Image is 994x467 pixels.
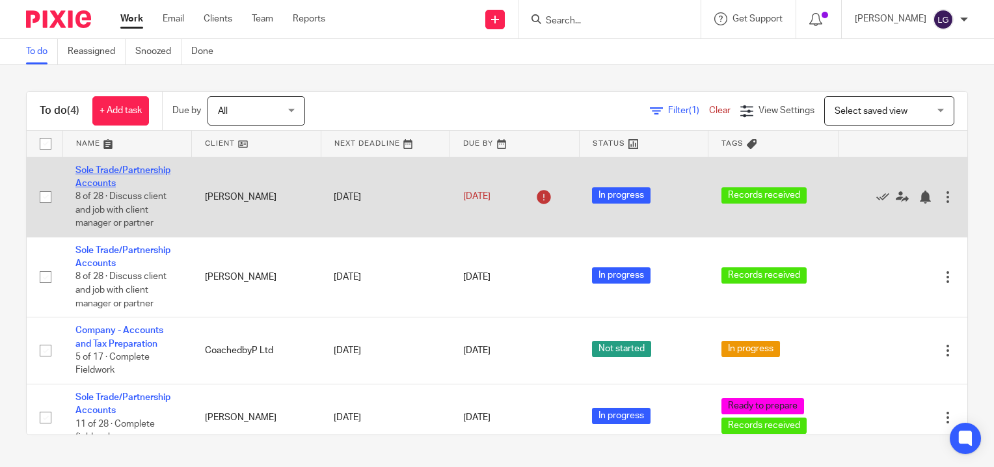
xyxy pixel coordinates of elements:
[92,96,149,126] a: + Add task
[689,106,699,115] span: (1)
[592,341,651,357] span: Not started
[75,420,155,442] span: 11 of 28 · Complete fieldwork
[252,12,273,25] a: Team
[26,39,58,64] a: To do
[191,39,223,64] a: Done
[321,157,450,237] td: [DATE]
[75,166,170,188] a: Sole Trade/Partnership Accounts
[218,107,228,116] span: All
[759,106,814,115] span: View Settings
[135,39,181,64] a: Snoozed
[463,413,490,422] span: [DATE]
[75,326,163,348] a: Company - Accounts and Tax Preparation
[835,107,907,116] span: Select saved view
[192,237,321,317] td: [PERSON_NAME]
[293,12,325,25] a: Reports
[163,12,184,25] a: Email
[67,105,79,116] span: (4)
[75,246,170,268] a: Sole Trade/Partnership Accounts
[544,16,662,27] input: Search
[592,187,651,204] span: In progress
[192,157,321,237] td: [PERSON_NAME]
[855,12,926,25] p: [PERSON_NAME]
[721,267,807,284] span: Records received
[75,353,150,375] span: 5 of 17 · Complete Fieldwork
[120,12,143,25] a: Work
[192,317,321,384] td: CoachedbyP Ltd
[463,273,490,282] span: [DATE]
[721,398,804,414] span: Ready to prepare
[75,393,170,415] a: Sole Trade/Partnership Accounts
[876,190,896,203] a: Mark as done
[204,12,232,25] a: Clients
[721,418,807,434] span: Records received
[463,346,490,355] span: [DATE]
[321,237,450,317] td: [DATE]
[721,187,807,204] span: Records received
[933,9,954,30] img: svg%3E
[463,192,490,201] span: [DATE]
[40,104,79,118] h1: To do
[68,39,126,64] a: Reassigned
[75,273,167,308] span: 8 of 28 · Discuss client and job with client manager or partner
[321,317,450,384] td: [DATE]
[721,341,780,357] span: In progress
[721,140,744,147] span: Tags
[709,106,731,115] a: Clear
[172,104,201,117] p: Due by
[321,384,450,451] td: [DATE]
[75,192,167,228] span: 8 of 28 · Discuss client and job with client manager or partner
[592,408,651,424] span: In progress
[26,10,91,28] img: Pixie
[668,106,709,115] span: Filter
[732,14,783,23] span: Get Support
[192,384,321,451] td: [PERSON_NAME]
[592,267,651,284] span: In progress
